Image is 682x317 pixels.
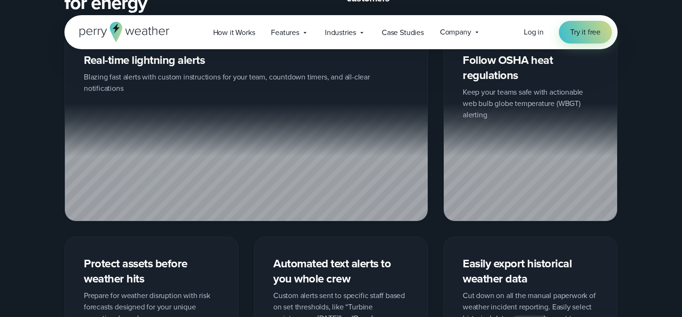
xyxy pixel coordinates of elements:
[205,23,263,42] a: How it Works
[570,26,601,38] span: Try it free
[524,26,544,37] span: Log in
[524,26,544,38] a: Log in
[382,27,424,38] span: Case Studies
[559,21,612,44] a: Try it free
[440,26,471,38] span: Company
[213,27,255,38] span: How it Works
[374,23,432,42] a: Case Studies
[325,27,356,38] span: Industries
[271,27,299,38] span: Features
